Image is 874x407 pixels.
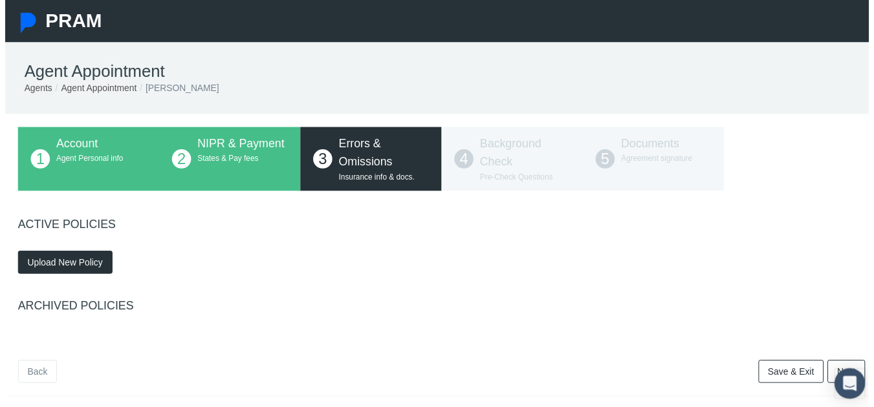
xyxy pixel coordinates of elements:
span: Upload New Policy [23,260,99,271]
span: 3 [312,151,331,171]
p: States & Pay fees [195,154,286,167]
li: Agents [19,82,48,96]
a: Next [833,364,871,388]
button: Upload New Policy [13,254,109,277]
span: Errors & Omissions [338,139,392,170]
span: PRAM [41,10,98,32]
li: [PERSON_NAME] [133,82,217,96]
span: NIPR & Payment [195,139,283,152]
a: Save & Exit [763,364,829,388]
h4: ARCHIVED POLICIES [13,303,871,317]
span: Account [52,139,94,152]
p: Insurance info & docs. [338,173,429,185]
div: Open Intercom Messenger [840,373,871,404]
img: Pram Partner [13,13,34,34]
li: Agent Appointment [48,82,133,96]
a: Back [13,364,52,388]
span: 2 [169,151,188,171]
p: Agent Personal info [52,154,143,167]
h1: Agent Appointment [19,62,864,82]
span: 1 [26,151,45,171]
h4: ACTIVE POLICIES [13,220,871,235]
